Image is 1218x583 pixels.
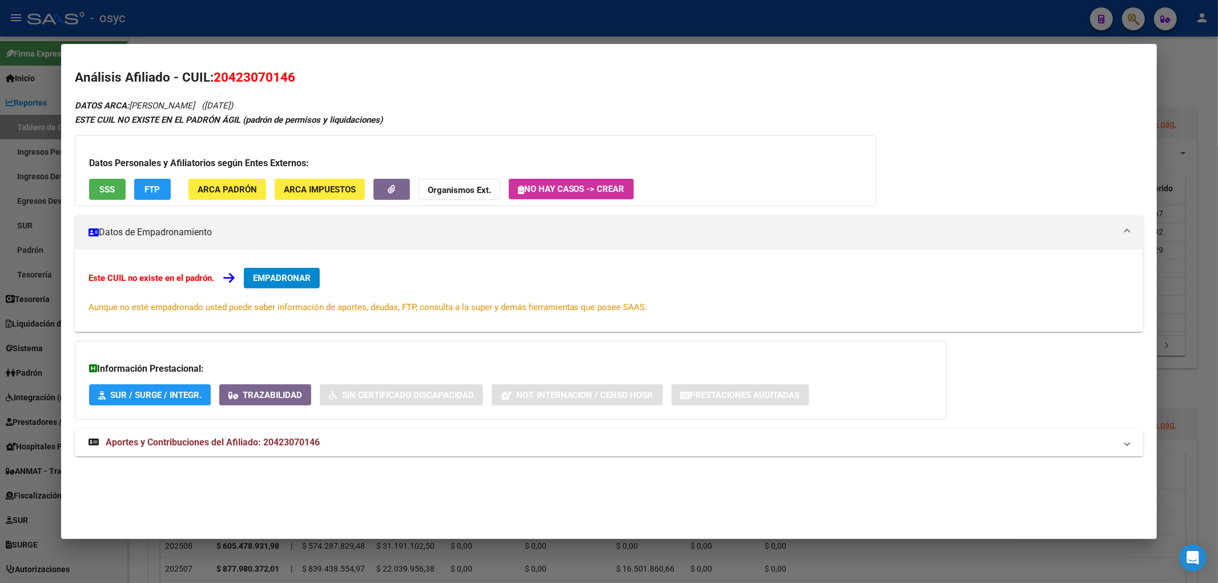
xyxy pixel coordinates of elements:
[89,302,648,312] span: Aunque no esté empadronado usted puede saber información de aportes, deudas, FTP, consulta a la s...
[214,70,295,85] span: 20423070146
[134,179,171,200] button: FTP
[275,179,365,200] button: ARCA Impuestos
[690,390,800,400] span: Prestaciones Auditadas
[89,384,211,405] button: SUR / SURGE / INTEGR.
[75,429,1144,456] mat-expansion-panel-header: Aportes y Contribuciones del Afiliado: 20423070146
[99,184,115,195] span: SSS
[244,268,320,288] button: EMPADRONAR
[219,384,311,405] button: Trazabilidad
[106,437,320,448] span: Aportes y Contribuciones del Afiliado: 20423070146
[518,184,625,194] span: No hay casos -> Crear
[89,273,214,283] strong: Este CUIL no existe en el padrón.
[75,100,129,111] strong: DATOS ARCA:
[75,250,1144,332] div: Datos de Empadronamiento
[198,184,257,195] span: ARCA Padrón
[419,179,500,200] button: Organismos Ext.
[1179,544,1207,572] div: Open Intercom Messenger
[89,179,126,200] button: SSS
[492,384,663,405] button: Not. Internacion / Censo Hosp.
[202,100,233,111] span: ([DATE])
[89,362,932,376] h3: Información Prestacional:
[516,390,654,400] span: Not. Internacion / Censo Hosp.
[144,184,160,195] span: FTP
[253,273,311,283] span: EMPADRONAR
[75,115,383,125] strong: ESTE CUIL NO EXISTE EN EL PADRÓN ÁGIL (padrón de permisos y liquidaciones)
[672,384,809,405] button: Prestaciones Auditadas
[75,68,1144,87] h2: Análisis Afiliado - CUIL:
[509,179,634,199] button: No hay casos -> Crear
[75,100,195,111] span: [PERSON_NAME]
[89,226,1116,239] mat-panel-title: Datos de Empadronamiento
[89,156,862,170] h3: Datos Personales y Afiliatorios según Entes Externos:
[188,179,266,200] button: ARCA Padrón
[320,384,483,405] button: Sin Certificado Discapacidad
[284,184,356,195] span: ARCA Impuestos
[243,390,302,400] span: Trazabilidad
[75,215,1144,250] mat-expansion-panel-header: Datos de Empadronamiento
[342,390,474,400] span: Sin Certificado Discapacidad
[428,185,491,195] strong: Organismos Ext.
[110,390,202,400] span: SUR / SURGE / INTEGR.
